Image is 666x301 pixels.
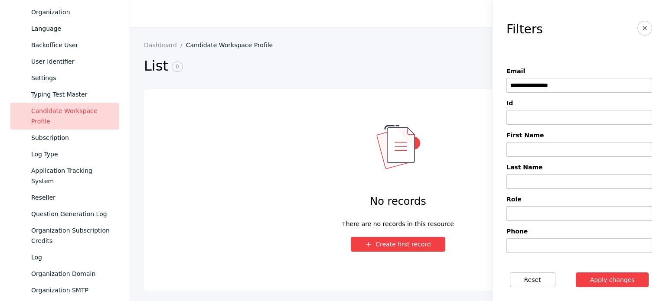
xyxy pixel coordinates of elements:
div: Question Generation Log [31,209,112,219]
label: Last Name [506,164,652,171]
a: Language [10,20,119,37]
h2: List [144,57,507,75]
a: Organization SMTP [10,282,119,298]
label: Role [506,196,652,203]
a: Typing Test Master [10,86,119,103]
div: Application Tracking System [31,165,112,186]
div: Backoffice User [31,40,112,50]
button: Create first record [351,237,445,252]
div: Organization SMTP [31,285,112,295]
div: There are no records in this resource [342,219,454,223]
a: Settings [10,70,119,86]
div: Reseller [31,192,112,203]
a: Organization Domain [10,265,119,282]
h3: Filters [506,23,543,36]
a: Backoffice User [10,37,119,53]
div: Subscription [31,133,112,143]
label: First Name [506,132,652,139]
a: User Identifier [10,53,119,70]
div: User Identifier [31,56,112,67]
a: Organization Subscription Credits [10,222,119,249]
a: Candidate Workspace Profile [10,103,119,129]
div: Log Type [31,149,112,159]
span: 0 [172,61,183,72]
h4: No records [370,194,426,208]
a: Subscription [10,129,119,146]
a: Reseller [10,189,119,206]
a: Application Tracking System [10,162,119,189]
div: Log [31,252,112,262]
div: Settings [31,73,112,83]
a: Log [10,249,119,265]
button: Reset [510,272,555,287]
button: Apply changes [576,272,649,287]
label: Id [506,100,652,107]
div: Organization Subscription Credits [31,225,112,246]
div: Organization [31,7,112,17]
a: Organization [10,4,119,20]
div: Language [31,23,112,34]
a: Dashboard [144,42,186,49]
div: Candidate Workspace Profile [31,106,112,126]
a: Candidate Workspace Profile [186,42,280,49]
a: Log Type [10,146,119,162]
label: Email [506,68,652,74]
div: Organization Domain [31,269,112,279]
label: Phone [506,228,652,235]
div: Typing Test Master [31,89,112,100]
a: Question Generation Log [10,206,119,222]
